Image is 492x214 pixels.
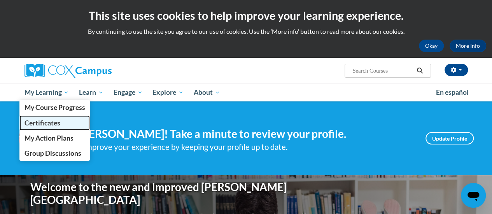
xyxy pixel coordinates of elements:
[6,27,486,36] p: By continuing to use the site you agree to our use of cookies. Use the ‘More info’ button to read...
[19,84,474,101] div: Main menu
[194,88,220,97] span: About
[24,119,60,127] span: Certificates
[114,88,143,97] span: Engage
[79,88,103,97] span: Learn
[436,88,469,96] span: En español
[445,64,468,76] button: Account Settings
[19,115,90,130] a: Certificates
[25,64,112,78] img: Cox Campus
[450,40,486,52] a: More Info
[30,181,312,207] h1: Welcome to the new and improved [PERSON_NAME][GEOGRAPHIC_DATA]
[65,141,414,153] div: Help improve your experience by keeping your profile up to date.
[189,84,225,101] a: About
[24,88,69,97] span: My Learning
[24,149,81,157] span: Group Discussions
[65,127,414,141] h4: Hi [PERSON_NAME]! Take a minute to review your profile.
[152,88,184,97] span: Explore
[431,84,474,101] a: En español
[19,121,54,156] img: Profile Image
[74,84,109,101] a: Learn
[6,8,486,23] h2: This site uses cookies to help improve your learning experience.
[425,132,474,144] a: Update Profile
[25,64,165,78] a: Cox Campus
[19,100,90,115] a: My Course Progress
[24,134,73,142] span: My Action Plans
[352,66,414,75] input: Search Courses
[19,130,90,146] a: My Action Plans
[24,103,85,111] span: My Course Progress
[147,84,189,101] a: Explore
[414,66,425,75] button: Search
[419,40,444,52] button: Okay
[109,84,148,101] a: Engage
[461,183,486,208] iframe: Button to launch messaging window
[19,146,90,161] a: Group Discussions
[19,84,74,101] a: My Learning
